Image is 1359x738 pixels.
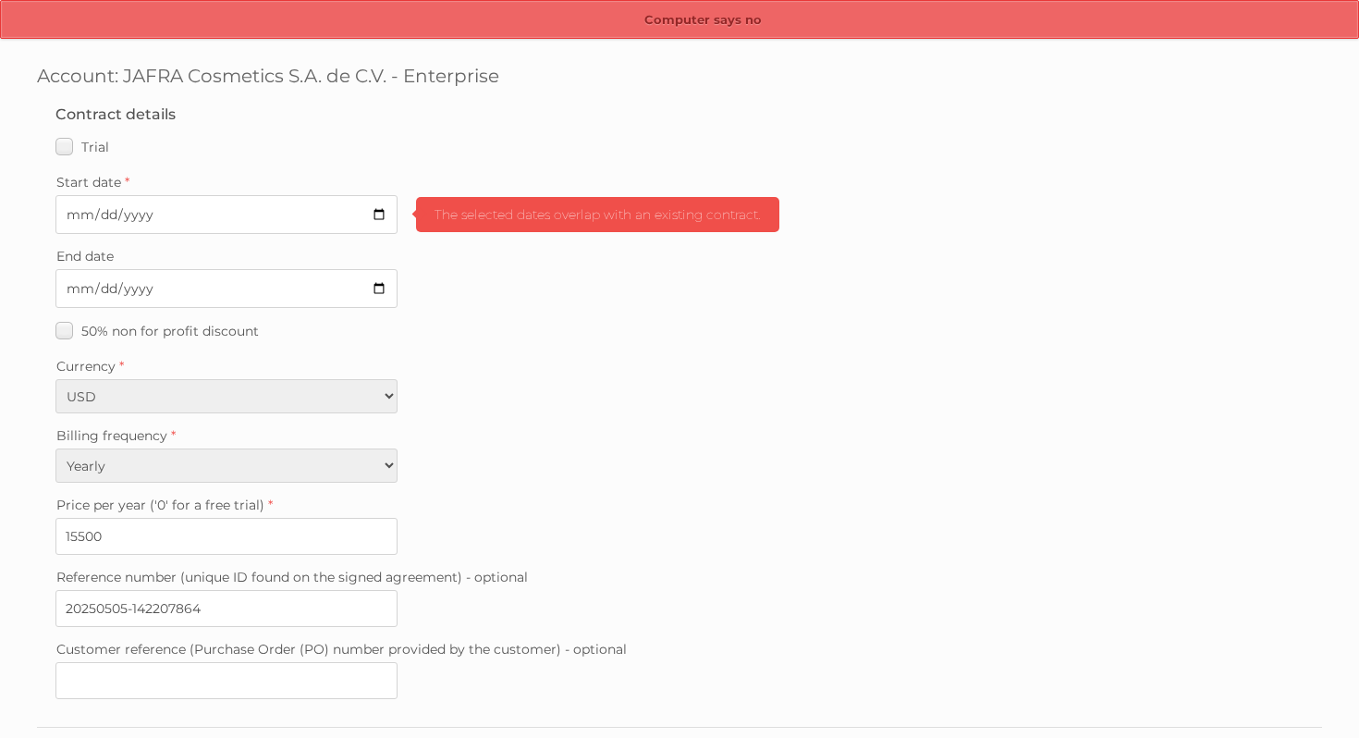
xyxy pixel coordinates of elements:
span: Start date [56,174,121,191]
span: The selected dates overlap with an existing contract. [416,197,779,232]
legend: Contract details [55,105,176,123]
span: End date [56,248,114,264]
span: Trial [81,139,109,155]
h1: Account: JAFRA Cosmetics S.A. de C.V. - Enterprise [37,65,1322,87]
p: Computer says no [1,1,1358,40]
span: Currency [56,358,116,375]
span: Billing frequency [56,427,167,444]
span: Reference number (unique ID found on the signed agreement) - optional [56,569,528,585]
span: Customer reference (Purchase Order (PO) number provided by the customer) - optional [56,641,627,658]
span: Price per year ('0' for a free trial) [56,497,264,513]
span: 50% non for profit discount [81,323,259,339]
